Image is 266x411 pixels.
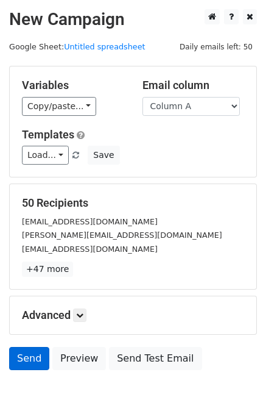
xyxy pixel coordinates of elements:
h5: Advanced [22,309,244,322]
small: [EMAIL_ADDRESS][DOMAIN_NAME] [22,217,158,226]
a: Send Test Email [109,347,201,370]
h5: Variables [22,79,124,92]
a: +47 more [22,262,73,277]
a: Copy/paste... [22,97,96,116]
h5: Email column [142,79,245,92]
a: Load... [22,146,69,165]
h2: New Campaign [9,9,257,30]
small: Google Sheet: [9,42,145,51]
span: Daily emails left: 50 [175,40,257,54]
a: Templates [22,128,74,141]
button: Save [88,146,119,165]
a: Daily emails left: 50 [175,42,257,51]
a: Untitled spreadsheet [64,42,145,51]
small: [EMAIL_ADDRESS][DOMAIN_NAME] [22,245,158,254]
a: Preview [52,347,106,370]
small: [PERSON_NAME][EMAIL_ADDRESS][DOMAIN_NAME] [22,231,222,240]
a: Send [9,347,49,370]
h5: 50 Recipients [22,196,244,210]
